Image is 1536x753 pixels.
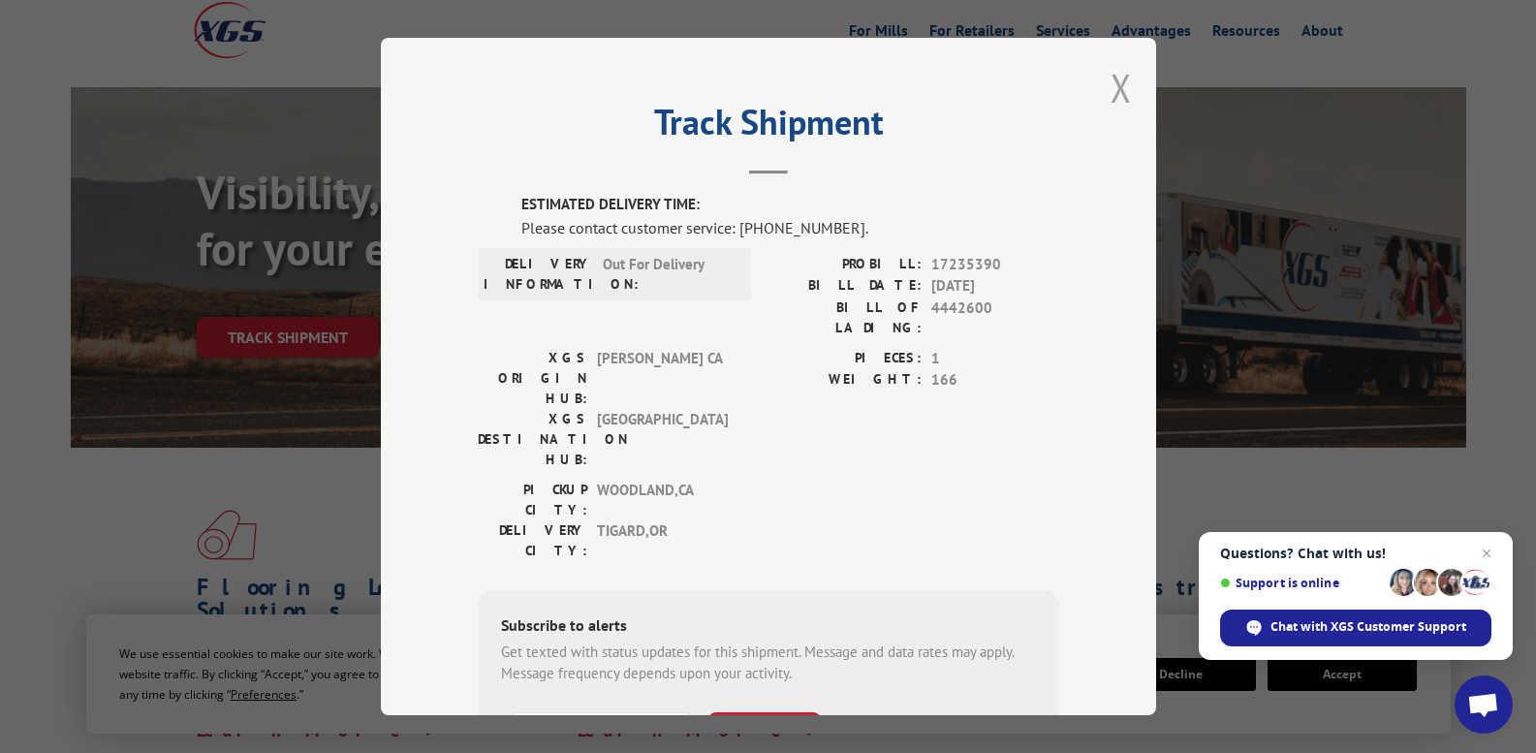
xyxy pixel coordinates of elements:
span: WOODLAND , CA [597,479,728,519]
span: 4442600 [931,297,1059,337]
span: 166 [931,369,1059,392]
span: Support is online [1220,576,1383,590]
label: XGS ORIGIN HUB: [478,347,587,408]
h2: Track Shipment [478,109,1059,145]
span: Out For Delivery [603,253,734,294]
label: XGS DESTINATION HUB: [478,408,587,469]
label: WEIGHT: [768,369,922,392]
label: PIECES: [768,347,922,369]
div: Get texted with status updates for this shipment. Message and data rates may apply. Message frequ... [501,641,1036,684]
label: DELIVERY INFORMATION: [484,253,593,294]
div: Please contact customer service: [PHONE_NUMBER]. [521,215,1059,238]
span: 17235390 [931,253,1059,275]
button: SUBSCRIBE [708,711,821,752]
div: Open chat [1455,675,1513,734]
label: PROBILL: [768,253,922,275]
label: BILL DATE: [768,275,922,298]
span: 1 [931,347,1059,369]
label: DELIVERY CITY: [478,519,587,560]
label: PICKUP CITY: [478,479,587,519]
span: Questions? Chat with us! [1220,546,1491,561]
span: [DATE] [931,275,1059,298]
button: Close modal [1111,62,1132,113]
span: Chat with XGS Customer Support [1270,618,1466,636]
input: Phone Number [509,711,693,752]
div: Subscribe to alerts [501,612,1036,641]
div: Chat with XGS Customer Support [1220,610,1491,646]
span: [PERSON_NAME] CA [597,347,728,408]
label: ESTIMATED DELIVERY TIME: [521,194,1059,216]
span: TIGARD , OR [597,519,728,560]
label: BILL OF LADING: [768,297,922,337]
span: [GEOGRAPHIC_DATA] [597,408,728,469]
span: Close chat [1475,542,1498,565]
